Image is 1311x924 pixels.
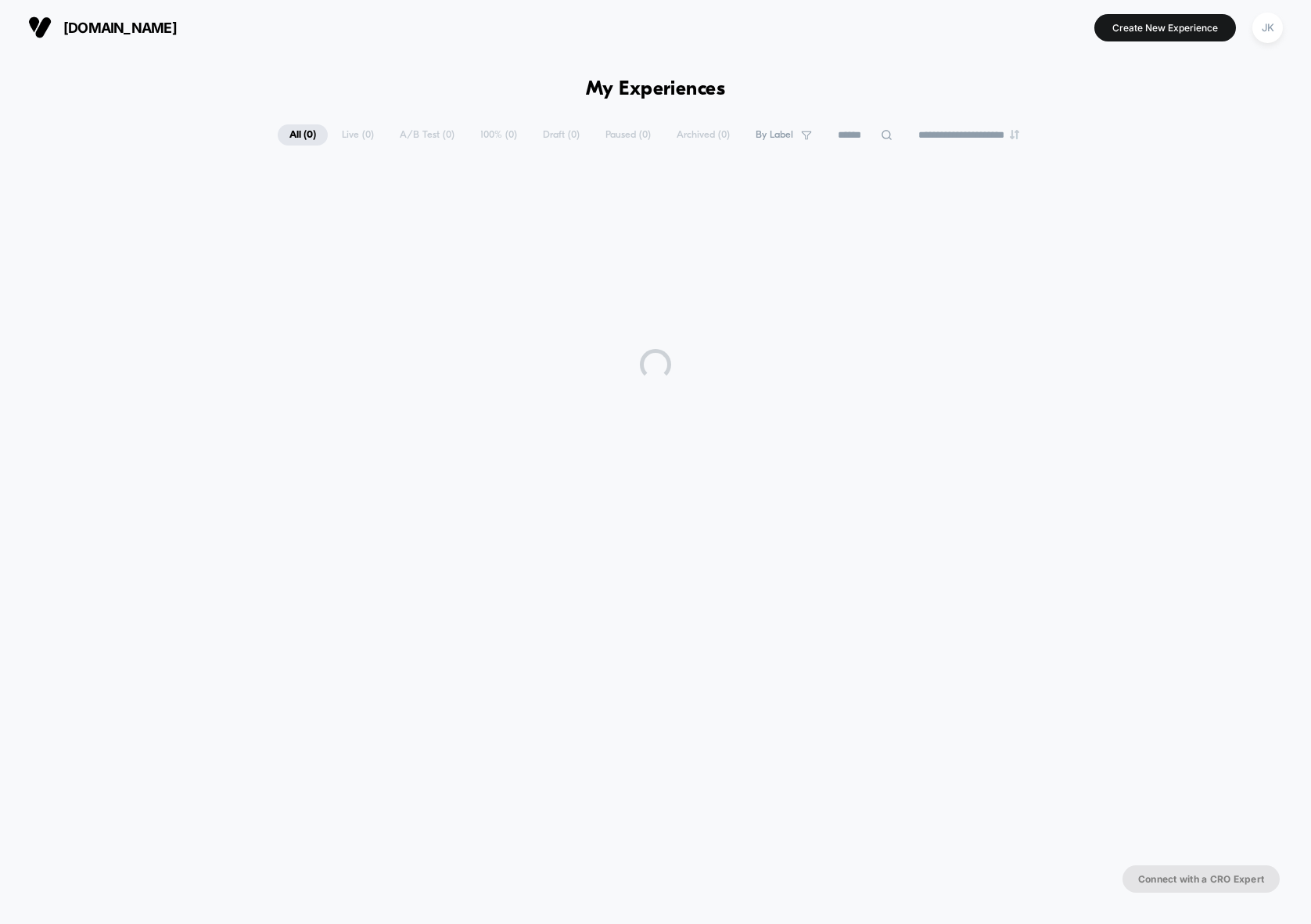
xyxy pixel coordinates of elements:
button: JK [1248,12,1288,44]
img: end [1010,130,1019,139]
span: All ( 0 ) [278,124,328,146]
button: [DOMAIN_NAME] [23,15,181,40]
button: Create New Experience [1094,14,1236,41]
span: [DOMAIN_NAME] [63,20,177,36]
span: By Label [756,129,793,141]
button: Connect with a CRO Expert [1122,865,1280,893]
div: JK [1252,13,1283,43]
img: Visually logo [28,16,52,39]
h1: My Experiences [586,78,726,101]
